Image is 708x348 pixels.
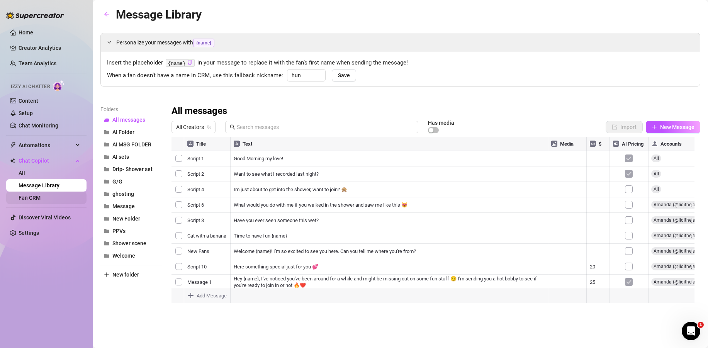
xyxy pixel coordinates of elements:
span: folder [104,216,109,221]
span: Personalize your messages with [116,38,694,47]
button: G/G [100,175,162,188]
a: Content [19,98,38,104]
span: ghosting [112,191,134,197]
code: {name} [166,59,195,67]
a: Message Library [19,182,59,188]
span: team [207,125,211,129]
span: All messages [112,117,145,123]
a: All [19,170,25,176]
a: Team Analytics [19,60,56,66]
a: Creator Analytics [19,42,80,54]
span: search [230,124,235,130]
span: arrow-left [104,12,109,17]
button: Import [606,121,643,133]
span: folder [104,142,109,147]
span: AI MSG FOLDER [112,141,151,148]
a: Home [19,29,33,36]
button: Message [100,200,162,212]
span: Automations [19,139,73,151]
a: Chat Monitoring [19,122,58,129]
span: folder [104,204,109,209]
button: New Folder [100,212,162,225]
span: Shower scene [112,240,146,246]
span: Chat Copilot [19,154,73,167]
span: Drip- Shower set [112,166,153,172]
span: folder [104,241,109,246]
span: {name} [193,39,214,47]
span: All Creators [176,121,211,133]
button: Drip- Shower set [100,163,162,175]
a: Setup [19,110,33,116]
input: Search messages [237,123,414,131]
article: Message Library [116,5,202,24]
span: Save [338,72,350,78]
span: Izzy AI Chatter [11,83,50,90]
button: ghosting [100,188,162,200]
span: folder [104,191,109,197]
img: Chat Copilot [10,158,15,163]
span: Welcome [112,253,135,259]
span: Insert the placeholder in your message to replace it with the fan’s first name when sending the m... [107,58,694,68]
span: folder [104,129,109,135]
button: New Message [646,121,700,133]
span: New Folder [112,216,140,222]
button: All messages [100,114,162,126]
article: Has media [428,121,454,125]
a: Fan CRM [19,195,41,201]
span: AI Folder [112,129,134,135]
img: AI Chatter [53,80,65,91]
button: PPVs [100,225,162,237]
button: Click to Copy [187,60,192,66]
span: folder [104,253,109,258]
span: expanded [107,40,112,44]
button: AI sets [100,151,162,163]
span: folder [104,166,109,172]
button: Welcome [100,250,162,262]
a: Settings [19,230,39,236]
span: When a fan doesn’t have a name in CRM, use this fallback nickname: [107,71,283,80]
span: G/G [112,178,122,185]
span: copy [187,60,192,65]
a: Discover Viral Videos [19,214,71,221]
button: Shower scene [100,237,162,250]
button: New folder [100,268,162,281]
button: Save [332,69,356,81]
span: Message [112,203,135,209]
button: AI Folder [100,126,162,138]
span: folder [104,179,109,184]
h3: All messages [171,105,227,117]
article: Folders [100,105,162,114]
span: AI sets [112,154,129,160]
span: folder [104,228,109,234]
span: folder [104,154,109,160]
span: plus [652,124,657,130]
span: 1 [698,322,704,328]
iframe: Intercom live chat [682,322,700,340]
img: logo-BBDzfeDw.svg [6,12,64,19]
button: AI MSG FOLDER [100,138,162,151]
span: folder-open [104,117,109,122]
span: plus [104,272,109,277]
span: New folder [112,272,139,278]
span: PPVs [112,228,126,234]
span: thunderbolt [10,142,16,148]
span: New Message [660,124,694,130]
div: Personalize your messages with{name} [101,33,700,52]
